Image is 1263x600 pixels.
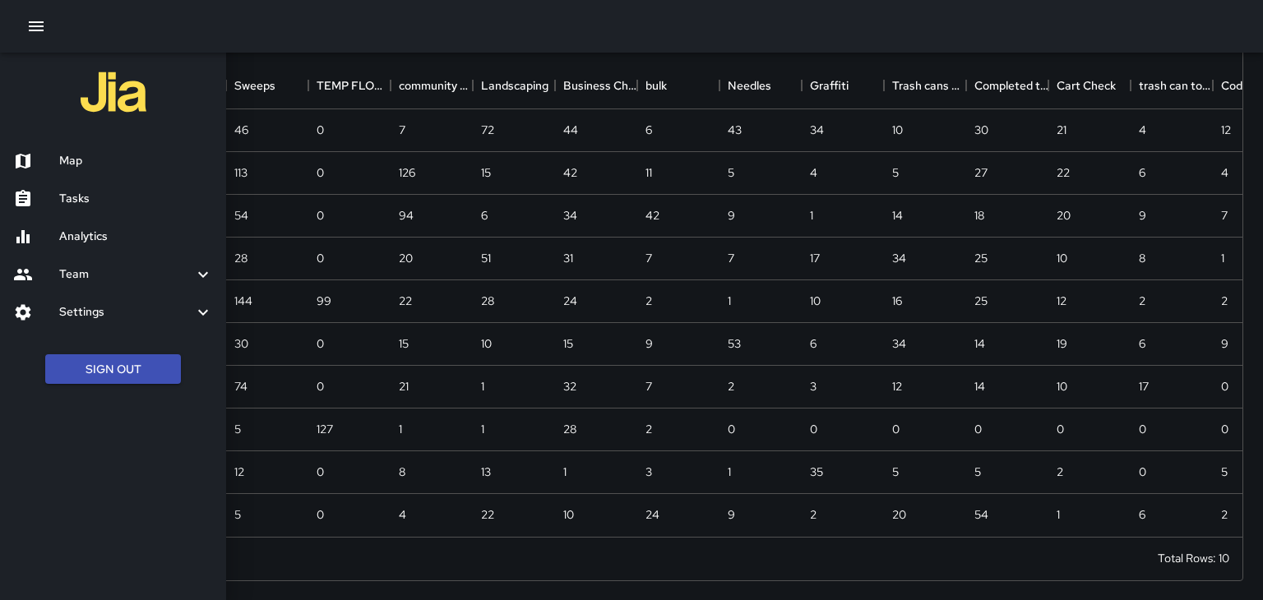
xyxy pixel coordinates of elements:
h6: Map [59,152,213,170]
img: jia-logo [81,59,146,125]
button: Sign Out [45,354,181,385]
h6: Tasks [59,190,213,208]
h6: Team [59,265,193,284]
h6: Settings [59,303,193,321]
h6: Analytics [59,228,213,246]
